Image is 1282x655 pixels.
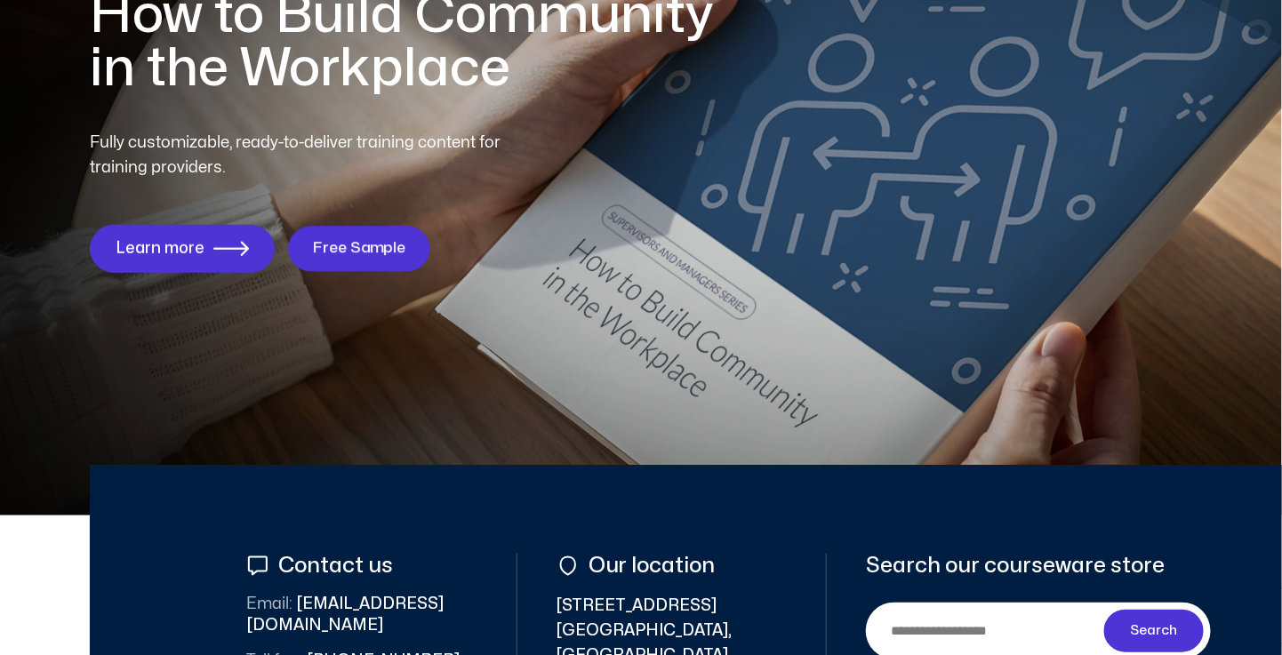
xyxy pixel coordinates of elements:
span: Our location [584,554,716,578]
button: Search [1104,610,1204,652]
span: Free Sample [312,240,405,257]
span: [EMAIL_ADDRESS][DOMAIN_NAME] [246,594,477,636]
span: Contact us [274,554,393,578]
a: Learn more [90,225,275,273]
span: Search our courseware store [866,554,1165,578]
span: Learn more [116,240,204,258]
a: Free Sample [288,226,430,271]
span: Search [1131,620,1178,642]
p: Fully customizable, ready-to-deliver training content for training providers. [90,131,533,180]
span: Email: [246,596,292,611]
